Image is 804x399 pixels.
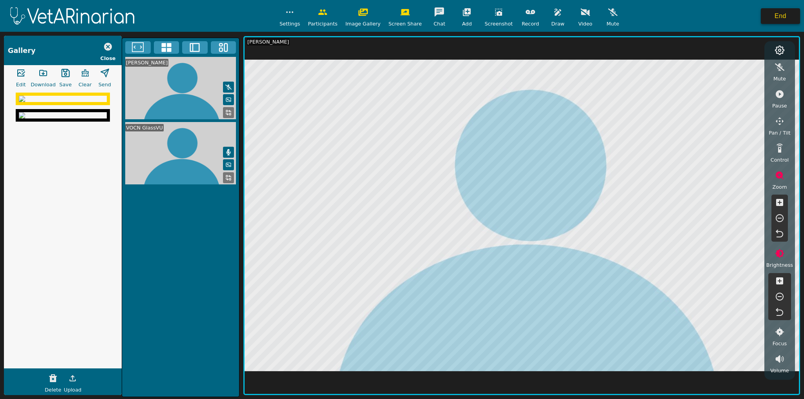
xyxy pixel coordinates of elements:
button: Mute [223,147,234,158]
div: [PERSON_NAME] [247,38,290,46]
span: Upload [64,386,82,394]
span: Close [100,55,116,62]
img: logoWhite.png [4,5,141,27]
span: Draw [551,20,564,27]
button: Replace Feed [223,172,234,183]
button: End [761,8,800,24]
button: Picture in Picture [223,159,234,170]
span: Save [59,81,71,88]
span: Add [462,20,472,27]
span: Screenshot [484,20,513,27]
span: Delete [45,386,61,394]
span: Settings [280,20,300,27]
span: Zoom [772,183,787,191]
button: Picture in Picture [223,94,234,105]
span: Record [522,20,539,27]
button: Three Window Medium [211,41,236,54]
span: Chat [433,20,445,27]
div: Gallery [8,46,35,56]
button: Fullscreen [125,41,151,54]
span: Edit [16,81,26,88]
img: a97679ea-3197-4e35-a02b-a6f8493200c3 [19,96,107,102]
div: [PERSON_NAME] [125,59,168,66]
span: Pause [772,102,787,109]
button: Upload [63,370,82,386]
span: Download [31,81,56,88]
span: Screen Share [388,20,422,27]
button: Replace Feed [223,107,234,118]
span: Send [99,81,111,88]
span: Video [578,20,592,27]
span: Participants [308,20,337,27]
span: Mute [607,20,619,27]
div: VOCN GlassVU [125,124,164,131]
span: Mute [773,75,786,82]
span: Control [771,156,789,164]
span: Volume [770,367,789,374]
button: Mute [223,82,234,93]
button: Two Window Medium [182,41,208,54]
span: Focus [773,340,787,347]
span: Clear [79,81,91,88]
img: 5c1d9232-2d1c-4f4e-b4ea-5058346ef1da [19,112,107,118]
span: Image Gallery [345,20,381,27]
span: Pan / Tilt [769,129,790,137]
span: Brightness [766,261,793,269]
button: 4x4 [154,41,179,54]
